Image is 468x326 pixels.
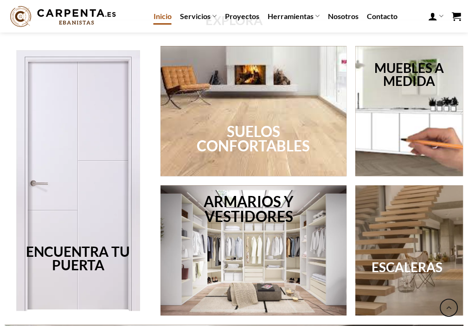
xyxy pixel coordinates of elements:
[225,8,259,25] a: Proyectos
[374,60,444,89] a: MUEBLES A MEDIDA
[153,8,171,25] a: Inicio
[372,259,442,275] a: ESCALERAS
[204,193,294,225] a: ARMARIOS Y VESTIDORES
[180,7,216,25] a: Servicios
[328,8,359,25] a: Nosotros
[7,4,119,29] img: Carpenta.es
[26,243,130,274] a: ENCUENTRA TU PUERTA
[268,7,320,25] a: Herramientas
[367,8,397,25] a: Contacto
[197,123,310,155] a: SUELOS CONFORTABLES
